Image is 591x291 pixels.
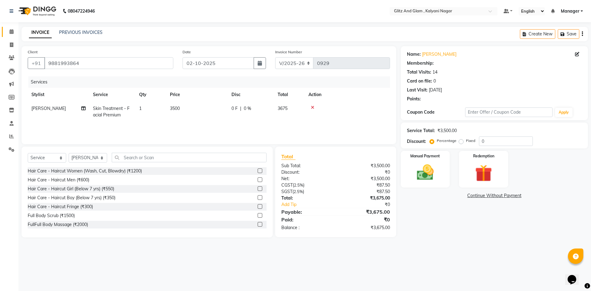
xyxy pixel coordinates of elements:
div: Balance : [277,224,336,231]
span: 0 % [244,105,251,112]
div: Discount: [277,169,336,176]
img: logo [16,2,58,20]
div: Service Total: [407,127,435,134]
label: Date [183,49,191,55]
div: Hair Care - Haircut Boy (Below 7 yrs) (₹350) [28,195,115,201]
div: Discount: [407,138,426,145]
label: Client [28,49,38,55]
label: Percentage [437,138,456,143]
div: ₹0 [336,169,394,176]
span: Skin Treatment - Facial Premium [93,106,130,118]
span: 2.5% [294,189,303,194]
a: Continue Without Payment [402,192,587,199]
th: Qty [135,88,166,102]
label: Manual Payment [410,153,440,159]
div: Services [28,76,395,88]
span: Total [281,153,295,160]
a: Add Tip [277,201,345,208]
div: Total Visits: [407,69,431,75]
div: ₹3,500.00 [336,163,394,169]
div: ( ) [277,188,336,195]
iframe: chat widget [565,266,585,285]
label: Redemption [473,153,494,159]
a: [PERSON_NAME] [422,51,456,58]
th: Service [89,88,135,102]
span: 1 [139,106,142,111]
div: Sub Total: [277,163,336,169]
button: +91 [28,57,45,69]
label: Invoice Number [275,49,302,55]
th: Disc [228,88,274,102]
label: Fixed [466,138,475,143]
button: Save [558,29,579,39]
div: [DATE] [429,87,442,93]
span: 3500 [170,106,180,111]
div: Paid: [277,216,336,223]
div: 14 [432,69,437,75]
div: ₹3,675.00 [336,195,394,201]
div: 0 [433,78,436,84]
div: Name: [407,51,421,58]
div: Total: [277,195,336,201]
input: Search by Name/Mobile/Email/Code [44,57,173,69]
div: ₹3,675.00 [336,208,394,216]
b: 08047224946 [68,2,95,20]
div: Card on file: [407,78,432,84]
div: Hair Care - Haircut Girl (Below 7 yrs) (₹550) [28,186,114,192]
div: ₹0 [336,216,394,223]
button: Apply [555,108,573,117]
div: FullFull Body Massage (₹2000) [28,221,88,228]
div: ₹3,500.00 [437,127,457,134]
div: Full Body Scrub (₹1500) [28,212,75,219]
img: _cash.svg [412,163,439,182]
input: Search or Scan [112,153,267,162]
span: 2.5% [294,183,303,188]
th: Total [274,88,305,102]
th: Stylist [28,88,89,102]
span: Manager [561,8,579,14]
a: PREVIOUS INVOICES [59,30,103,35]
span: CGST [281,182,293,188]
div: Hair Care - Haircut Men (₹600) [28,177,89,183]
div: ( ) [277,182,336,188]
div: Payable: [277,208,336,216]
button: Create New [520,29,555,39]
div: Membership: [407,60,434,67]
a: INVOICE [29,27,52,38]
div: Net: [277,176,336,182]
div: ₹87.50 [336,188,394,195]
img: _gift.svg [470,163,497,184]
th: Action [305,88,390,102]
div: Hair Care - Haircut Fringe (₹300) [28,204,93,210]
div: ₹87.50 [336,182,394,188]
span: SGST [281,189,292,194]
div: Coupon Code [407,109,465,115]
div: ₹0 [345,201,394,208]
span: | [240,105,241,112]
div: Points: [407,96,421,102]
span: 0 F [231,105,238,112]
div: ₹3,500.00 [336,176,394,182]
span: 3675 [278,106,287,111]
span: [PERSON_NAME] [31,106,66,111]
th: Price [166,88,228,102]
div: Last Visit: [407,87,428,93]
div: Hair Care - Haircut Women (Wash, Cut, Blowdry) (₹1200) [28,168,142,174]
input: Enter Offer / Coupon Code [465,107,553,117]
div: ₹3,675.00 [336,224,394,231]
